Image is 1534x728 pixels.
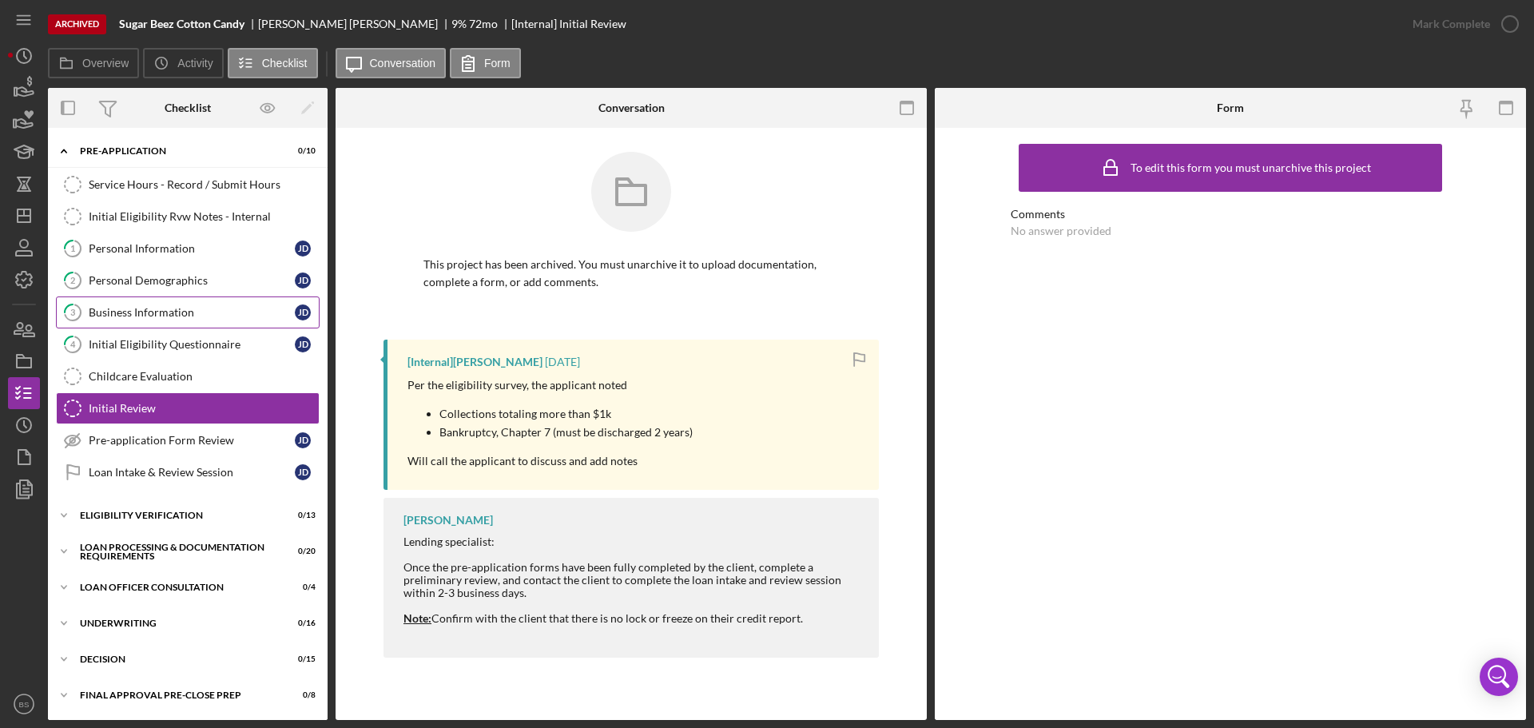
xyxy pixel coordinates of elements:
div: J D [295,432,311,448]
p: Per the eligibility survey, the applicant noted [407,376,693,394]
div: Eligibility Verification [80,511,276,520]
tspan: 3 [70,307,75,317]
div: J D [295,241,311,257]
div: Business Information [89,306,295,319]
a: Childcare Evaluation [56,360,320,392]
div: Underwriting [80,619,276,628]
div: J D [295,336,311,352]
div: Comments [1011,208,1450,221]
div: [PERSON_NAME] [403,514,493,527]
div: Mark Complete [1413,8,1490,40]
div: Checklist [165,101,211,114]
div: J D [295,273,311,288]
a: Initial Eligibility Rvw Notes - Internal [56,201,320,233]
button: Form [450,48,521,78]
div: Personal Demographics [89,274,295,287]
div: Confirm with the client that there is no lock or freeze on their credit report. [403,612,863,625]
label: Activity [177,57,213,70]
div: [Internal] Initial Review [511,18,626,30]
a: Initial Review [56,392,320,424]
div: 72 mo [469,18,498,30]
tspan: 1 [70,243,75,253]
p: This project has been archived. You must unarchive it to upload documentation, complete a form, o... [423,256,839,292]
a: 1Personal InformationJD [56,233,320,265]
div: Decision [80,654,276,664]
div: Form [1217,101,1244,114]
div: Archived [48,14,106,34]
a: Loan Intake & Review SessionJD [56,456,320,488]
time: 2025-08-18 20:02 [545,356,580,368]
div: Open Intercom Messenger [1480,658,1518,696]
div: To edit this form you must unarchive this project [1131,161,1371,174]
div: 0 / 4 [287,583,316,592]
label: Checklist [262,57,308,70]
div: Initial Eligibility Rvw Notes - Internal [89,210,319,223]
button: Checklist [228,48,318,78]
div: 0 / 16 [287,619,316,628]
p: Bankruptcy, Chapter 7 (must be discharged 2 years) [439,424,693,441]
strong: Note: [403,611,431,625]
div: Loan Intake & Review Session [89,466,295,479]
p: Will call the applicant to discuss and add notes [407,452,693,470]
a: Pre-application Form ReviewJD [56,424,320,456]
div: 0 / 15 [287,654,316,664]
div: 0 / 13 [287,511,316,520]
button: Overview [48,48,139,78]
div: 0 / 10 [287,146,316,156]
button: Conversation [336,48,447,78]
div: 9 % [451,18,467,30]
div: Childcare Evaluation [89,370,319,383]
div: Pre-Application [80,146,276,156]
div: Loan Officer Consultation [80,583,276,592]
p: Collections totaling more than $1k [439,405,693,423]
div: [Internal] [PERSON_NAME] [407,356,542,368]
a: 3Business InformationJD [56,296,320,328]
label: Conversation [370,57,436,70]
div: [PERSON_NAME] [PERSON_NAME] [258,18,451,30]
a: 4Initial Eligibility QuestionnaireJD [56,328,320,360]
b: Sugar Beez Cotton Candy [119,18,244,30]
div: Final Approval Pre-Close Prep [80,690,276,700]
a: Service Hours - Record / Submit Hours [56,169,320,201]
div: Initial Review [89,402,319,415]
div: Loan Processing & Documentation Requirements [80,543,276,561]
div: 0 / 20 [287,547,316,556]
div: Conversation [598,101,665,114]
div: J D [295,304,311,320]
div: Once the pre-application forms have been fully completed by the client, complete a preliminary re... [403,561,863,599]
label: Overview [82,57,129,70]
button: Activity [143,48,223,78]
div: Personal Information [89,242,295,255]
a: 2Personal DemographicsJD [56,265,320,296]
tspan: 2 [70,275,75,285]
label: Form [484,57,511,70]
div: J D [295,464,311,480]
button: Mark Complete [1397,8,1526,40]
div: No answer provided [1011,225,1111,237]
div: Lending specialist: [403,535,863,548]
text: BS [19,700,30,709]
div: Pre-application Form Review [89,434,295,447]
tspan: 4 [70,339,76,349]
div: Initial Eligibility Questionnaire [89,338,295,351]
div: 0 / 8 [287,690,316,700]
div: Service Hours - Record / Submit Hours [89,178,319,191]
button: BS [8,688,40,720]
